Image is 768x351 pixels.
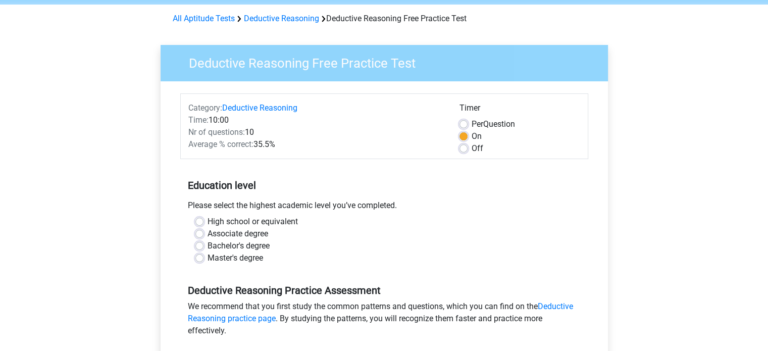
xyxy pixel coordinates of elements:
span: Nr of questions: [188,127,245,137]
label: Question [472,118,515,130]
h5: Education level [188,175,581,195]
span: Time: [188,115,209,125]
label: Associate degree [208,228,268,240]
label: On [472,130,482,142]
a: Deductive Reasoning [222,103,297,113]
div: Deductive Reasoning Free Practice Test [169,13,600,25]
div: We recommend that you first study the common patterns and questions, which you can find on the . ... [180,300,588,341]
label: Bachelor's degree [208,240,270,252]
span: Per [472,119,483,129]
div: Please select the highest academic level you’ve completed. [180,199,588,216]
div: 10 [181,126,452,138]
div: 10:00 [181,114,452,126]
div: 35.5% [181,138,452,151]
h3: Deductive Reasoning Free Practice Test [177,52,600,71]
span: Average % correct: [188,139,253,149]
label: High school or equivalent [208,216,298,228]
label: Master's degree [208,252,263,264]
h5: Deductive Reasoning Practice Assessment [188,284,581,296]
label: Off [472,142,483,155]
span: Category: [188,103,222,113]
a: Deductive Reasoning [244,14,319,23]
div: Timer [459,102,580,118]
a: All Aptitude Tests [173,14,235,23]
